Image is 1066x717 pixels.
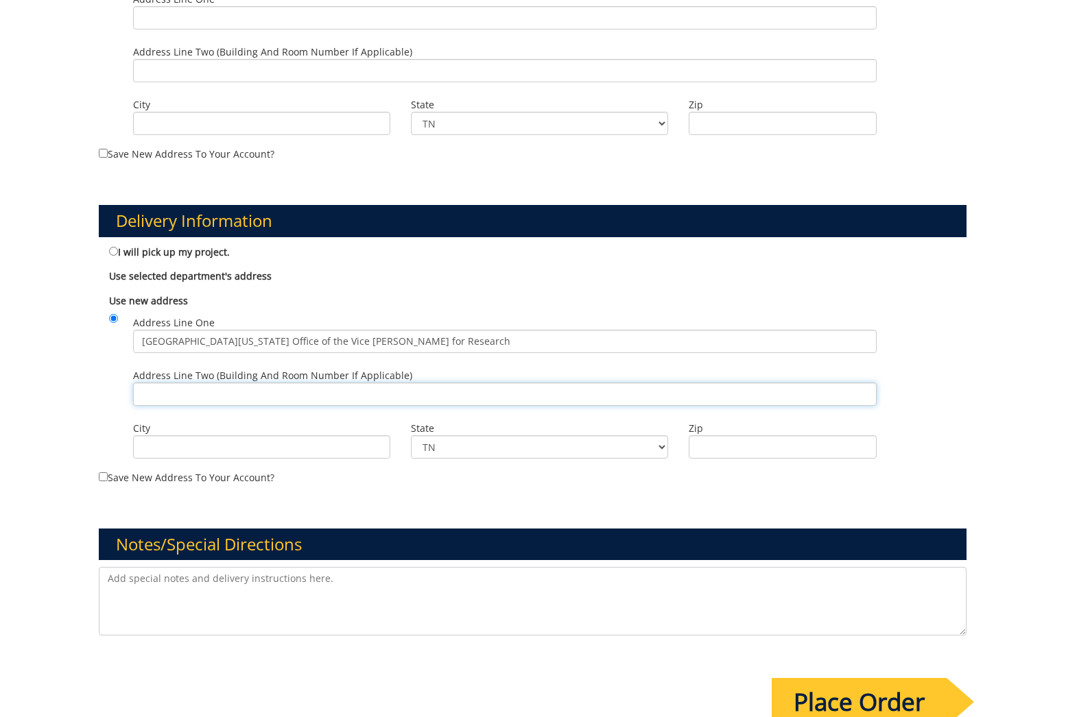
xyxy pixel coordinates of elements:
[133,112,390,135] input: City
[133,59,877,82] input: Address Line Two (Building and Room Number if applicable)
[133,316,877,353] label: Address Line One
[133,369,877,406] label: Address Line Two (Building and Room Number if applicable)
[689,98,877,112] label: Zip
[689,422,877,435] label: Zip
[411,422,668,435] label: State
[109,244,230,259] label: I will pick up my project.
[99,205,967,236] h3: Delivery Information
[99,472,108,481] input: Save new address to your account?
[133,45,877,82] label: Address Line Two (Building and Room Number if applicable)
[99,149,108,158] input: Save new address to your account?
[109,269,272,282] b: Use selected department's address
[99,528,967,560] h3: Notes/Special Directions
[689,435,877,459] input: Zip
[133,422,390,435] label: City
[133,98,390,112] label: City
[411,98,668,112] label: State
[689,112,877,135] input: Zip
[133,435,390,459] input: City
[133,382,877,406] input: Address Line Two (Building and Room Number if applicable)
[109,294,188,307] b: Use new address
[109,247,118,256] input: I will pick up my project.
[133,6,877,29] input: Address Line One
[133,330,877,353] input: Address Line One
